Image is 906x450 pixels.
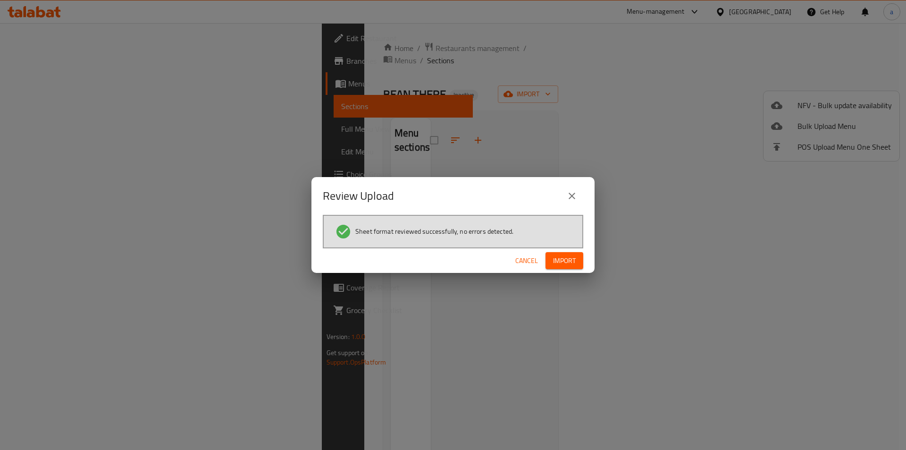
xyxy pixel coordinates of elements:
[355,227,513,236] span: Sheet format reviewed successfully, no errors detected.
[553,255,576,267] span: Import
[545,252,583,270] button: Import
[561,185,583,207] button: close
[512,252,542,270] button: Cancel
[323,188,394,204] h2: Review Upload
[515,255,538,267] span: Cancel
